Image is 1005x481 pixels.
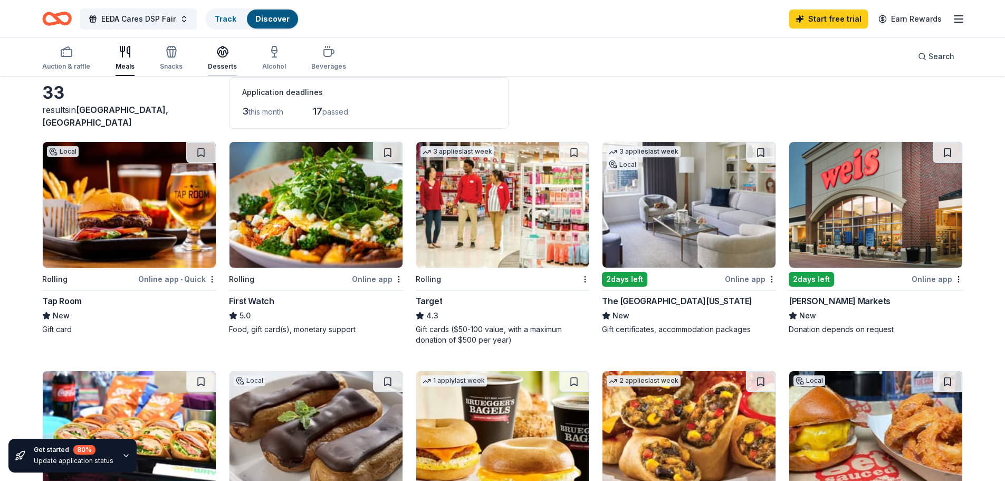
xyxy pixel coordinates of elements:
a: Image for Weis Markets2days leftOnline app[PERSON_NAME] MarketsNewDonation depends on request [789,142,963,335]
span: EEDA Cares DSP Fair [101,13,176,25]
img: Image for Weis Markets [789,142,962,268]
span: 5.0 [240,309,251,322]
div: First Watch [229,295,274,307]
div: 80 % [73,445,95,455]
div: 2 days left [602,272,647,287]
div: Food, gift card(s), monetary support [229,324,403,335]
a: Home [42,6,72,31]
div: Application deadlines [242,86,495,99]
button: Search [910,46,963,67]
span: passed [322,107,348,116]
div: Target [416,295,443,307]
a: Track [215,14,236,23]
div: Beverages [311,62,346,71]
div: [PERSON_NAME] Markets [789,295,891,307]
button: Snacks [160,41,183,76]
span: New [53,309,70,322]
div: Rolling [229,273,254,286]
img: Image for The Peninsula New York [602,142,776,268]
div: 2 days left [789,272,834,287]
div: Online app [912,272,963,286]
div: 33 [42,82,216,103]
span: 4.3 [426,309,438,322]
span: 3 [242,106,248,117]
div: Rolling [42,273,68,286]
div: Alcohol [262,62,286,71]
div: Snacks [160,62,183,71]
span: • [180,275,183,284]
a: Earn Rewards [872,10,948,29]
div: Gift cards ($50-100 value, with a maximum donation of $500 per year) [416,324,590,345]
div: results [42,103,216,129]
div: Meals [116,62,135,71]
button: TrackDiscover [205,8,299,30]
div: Tap Room [42,295,82,307]
button: Meals [116,41,135,76]
button: Desserts [208,41,237,76]
div: Local [234,375,265,386]
div: Update application status [34,457,113,465]
div: Get started [34,445,113,455]
div: Donation depends on request [789,324,963,335]
button: Beverages [311,41,346,76]
div: Auction & raffle [42,62,90,71]
div: Gift card [42,324,216,335]
a: Image for First WatchRollingOnline appFirst Watch5.0Food, gift card(s), monetary support [229,142,403,335]
a: Image for The Peninsula New York3 applieslast weekLocal2days leftOnline appThe [GEOGRAPHIC_DATA][... [602,142,776,335]
span: in [42,105,168,128]
div: Online app [725,272,776,286]
div: Gift certificates, accommodation packages [602,324,776,335]
img: Image for Target [416,142,589,268]
a: Start free trial [789,10,868,29]
div: 2 applies last week [607,375,681,386]
div: Desserts [208,62,237,71]
div: Local [793,375,825,386]
div: Rolling [416,273,441,286]
span: this month [248,107,283,116]
span: [GEOGRAPHIC_DATA], [GEOGRAPHIC_DATA] [42,105,168,128]
button: Auction & raffle [42,41,90,76]
div: 1 apply last week [420,375,487,386]
button: Alcohol [262,41,286,76]
div: Local [47,146,79,157]
div: Online app Quick [138,272,216,286]
span: New [612,309,629,322]
img: Image for First Watch [229,142,403,268]
span: New [799,309,816,322]
button: EEDA Cares DSP Fair [80,8,197,30]
span: 17 [313,106,322,117]
a: Image for Target3 applieslast weekRollingTarget4.3Gift cards ($50-100 value, with a maximum donat... [416,142,590,345]
span: Search [929,50,954,63]
a: Image for Tap RoomLocalRollingOnline app•QuickTap RoomNewGift card [42,142,216,335]
div: Online app [352,272,403,286]
div: 3 applies last week [607,146,681,157]
div: Local [607,159,638,170]
div: 3 applies last week [420,146,494,157]
a: Discover [255,14,290,23]
img: Image for Tap Room [43,142,216,268]
div: The [GEOGRAPHIC_DATA][US_STATE] [602,295,752,307]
